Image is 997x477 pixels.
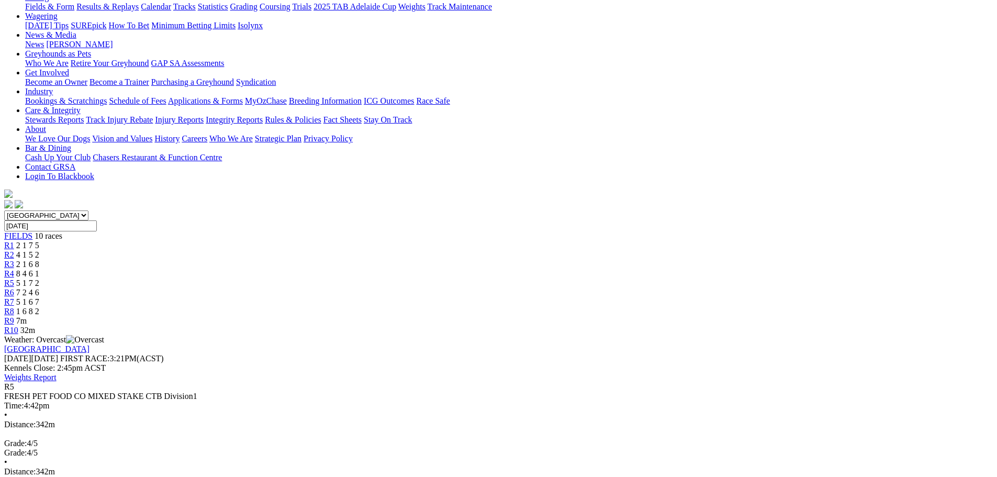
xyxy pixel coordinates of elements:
[151,77,234,86] a: Purchasing a Greyhound
[46,40,113,49] a: [PERSON_NAME]
[16,279,39,287] span: 5 1 7 2
[4,411,7,419] span: •
[25,21,69,30] a: [DATE] Tips
[25,153,91,162] a: Cash Up Your Club
[71,59,149,68] a: Retire Your Greyhound
[4,382,14,391] span: R5
[255,134,301,143] a: Strategic Plan
[4,420,36,429] span: Distance:
[25,12,58,20] a: Wagering
[4,354,31,363] span: [DATE]
[198,2,228,11] a: Statistics
[4,448,993,458] div: 4/5
[92,134,152,143] a: Vision and Values
[4,288,14,297] a: R6
[25,162,75,171] a: Contact GRSA
[66,335,104,345] img: Overcast
[154,134,180,143] a: History
[25,40,44,49] a: News
[4,316,14,325] span: R9
[4,307,14,316] a: R8
[25,2,993,12] div: Racing
[4,401,24,410] span: Time:
[25,59,69,68] a: Who We Are
[4,439,27,448] span: Grade:
[4,250,14,259] a: R2
[151,21,236,30] a: Minimum Betting Limits
[35,231,62,240] span: 10 races
[25,40,993,49] div: News & Media
[16,269,39,278] span: 8 4 6 1
[25,96,993,106] div: Industry
[16,297,39,306] span: 5 1 6 7
[4,467,993,476] div: 342m
[238,21,263,30] a: Isolynx
[25,115,84,124] a: Stewards Reports
[25,77,993,87] div: Get Involved
[25,2,74,11] a: Fields & Form
[25,59,993,68] div: Greyhounds as Pets
[416,96,450,105] a: Race Safe
[182,134,207,143] a: Careers
[168,96,243,105] a: Applications & Forms
[4,231,32,240] a: FIELDS
[25,30,76,39] a: News & Media
[4,458,7,467] span: •
[4,190,13,198] img: logo-grsa-white.png
[323,115,362,124] a: Fact Sheets
[25,68,69,77] a: Get Involved
[4,220,97,231] input: Select date
[4,345,89,353] a: [GEOGRAPHIC_DATA]
[4,260,14,269] a: R3
[15,200,23,208] img: twitter.svg
[25,106,81,115] a: Care & Integrity
[16,307,39,316] span: 1 6 8 2
[313,2,396,11] a: 2025 TAB Adelaide Cup
[260,2,290,11] a: Coursing
[60,354,164,363] span: 3:21PM(ACST)
[25,77,87,86] a: Become an Owner
[151,59,225,68] a: GAP SA Assessments
[4,241,14,250] a: R1
[25,49,91,58] a: Greyhounds as Pets
[364,115,412,124] a: Stay On Track
[4,269,14,278] span: R4
[71,21,106,30] a: SUREpick
[289,96,362,105] a: Breeding Information
[76,2,139,11] a: Results & Replays
[304,134,353,143] a: Privacy Policy
[4,363,993,373] div: Kennels Close: 2:45pm ACST
[25,21,993,30] div: Wagering
[230,2,257,11] a: Grading
[25,134,993,143] div: About
[236,77,276,86] a: Syndication
[93,153,222,162] a: Chasers Restaurant & Function Centre
[16,241,39,250] span: 2 1 7 5
[4,354,58,363] span: [DATE]
[4,279,14,287] a: R5
[292,2,311,11] a: Trials
[89,77,149,86] a: Become a Trainer
[4,373,57,382] a: Weights Report
[4,326,18,335] a: R10
[4,401,993,411] div: 4:42pm
[4,467,36,476] span: Distance:
[155,115,204,124] a: Injury Reports
[25,134,90,143] a: We Love Our Dogs
[4,297,14,306] a: R7
[4,335,104,344] span: Weather: Overcast
[4,448,27,457] span: Grade:
[16,316,27,325] span: 7m
[25,125,46,134] a: About
[4,392,993,401] div: FRESH PET FOOD CO MIXED STAKE CTB Division1
[20,326,35,335] span: 32m
[109,96,166,105] a: Schedule of Fees
[16,250,39,259] span: 4 1 5 2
